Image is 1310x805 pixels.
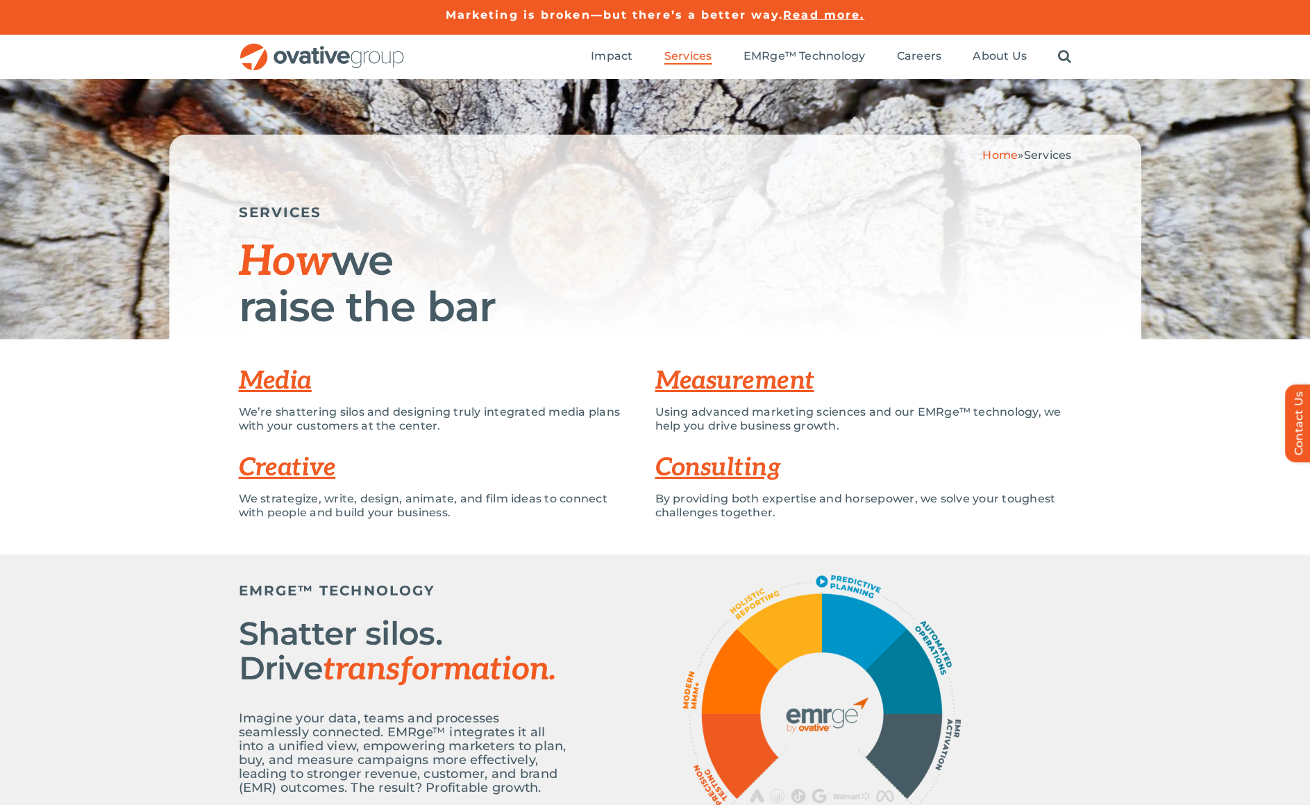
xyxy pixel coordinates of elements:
a: Marketing is broken—but there’s a better way. [446,8,784,22]
p: Imagine your data, teams and processes seamlessly connected. EMRge™ integrates it all into a unif... [239,711,572,795]
h1: we raise the bar [239,238,1072,329]
a: Read more. [783,8,864,22]
p: We strategize, write, design, animate, and film ideas to connect with people and build your busin... [239,492,635,520]
a: Media [239,366,312,396]
p: We’re shattering silos and designing truly integrated media plans with your customers at the center. [239,405,635,433]
span: Careers [897,49,942,63]
a: Consulting [655,452,781,483]
span: » [982,149,1071,162]
span: transformation. [323,650,556,689]
span: Impact [591,49,632,63]
a: Careers [897,49,942,65]
p: By providing both expertise and horsepower, we solve your toughest challenges together. [655,492,1072,520]
a: Search [1058,49,1071,65]
a: EMRge™ Technology [744,49,866,65]
a: OG_Full_horizontal_RGB [239,42,405,55]
a: About Us [973,49,1027,65]
span: Services [1024,149,1072,162]
span: Services [664,49,712,63]
nav: Menu [591,35,1071,79]
a: Impact [591,49,632,65]
a: Home [982,149,1018,162]
span: About Us [973,49,1027,63]
span: EMRge™ Technology [744,49,866,63]
span: How [239,237,331,287]
a: Creative [239,452,336,483]
a: Services [664,49,712,65]
h5: SERVICES [239,204,1072,221]
h5: EMRGE™ TECHNOLOGY [239,582,572,599]
p: Using advanced marketing sciences and our EMRge™ technology, we help you drive business growth. [655,405,1072,433]
h2: Shatter silos. Drive [239,616,572,687]
a: Measurement [655,366,814,396]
